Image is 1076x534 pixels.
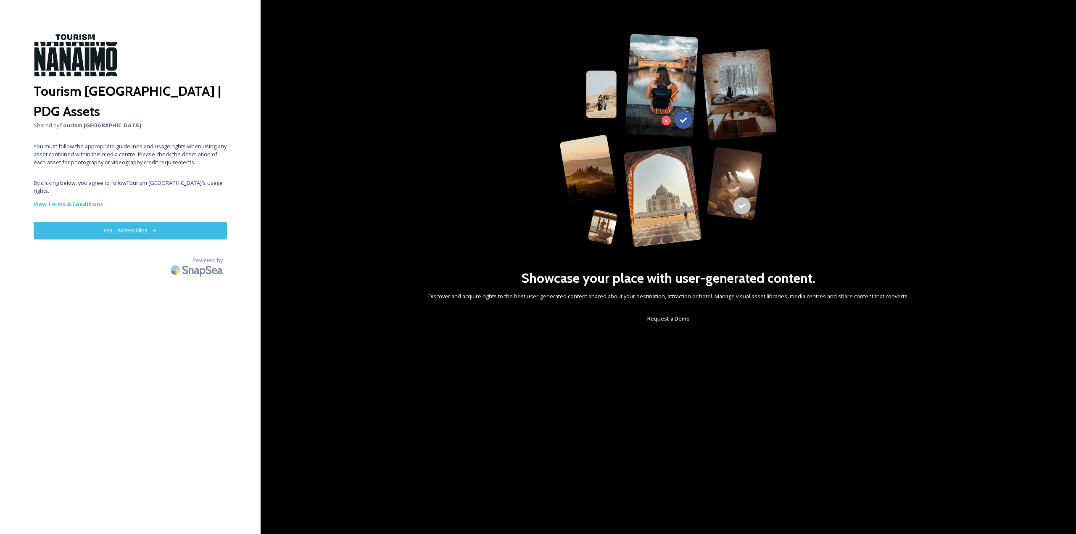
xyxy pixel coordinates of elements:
span: Shared by [34,121,227,129]
span: Powered by [193,256,223,264]
span: You must follow the appropriate guidelines and usage rights when using any asset contained within... [34,142,227,167]
h2: Showcase your place with user-generated content. [521,268,815,288]
img: 63b42ca75bacad526042e722_Group%20154-p-800.png [559,34,778,247]
a: View Terms & Conditions [34,199,227,209]
h2: Tourism [GEOGRAPHIC_DATA] | PDG Assets [34,81,227,121]
img: TourismNanaimo_Logo_Main_Black.png [34,34,118,77]
span: Request a Demo [647,315,690,322]
span: Discover and acquire rights to the best user-generated content shared about your destination, att... [428,292,909,300]
strong: View Terms & Conditions [34,200,103,208]
strong: Tourism [GEOGRAPHIC_DATA] [59,121,141,129]
a: Request a Demo [647,313,690,324]
span: By clicking below, you agree to follow Tourism [GEOGRAPHIC_DATA] 's usage rights. [34,179,227,195]
button: Yes - Access Files [34,222,227,239]
img: SnapSea Logo [168,260,227,280]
